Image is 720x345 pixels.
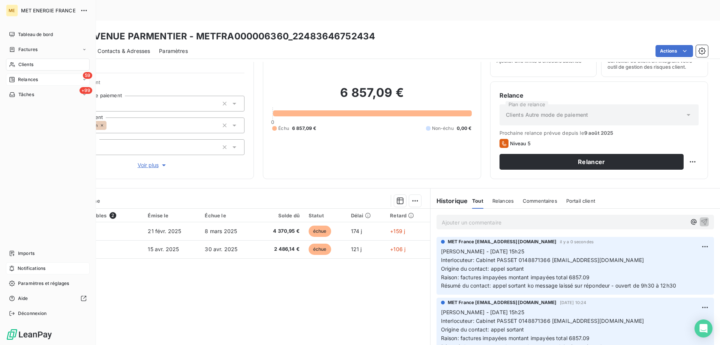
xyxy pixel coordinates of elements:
span: Non-échu [432,125,454,132]
span: 59 [83,72,92,79]
span: Tout [472,198,483,204]
div: Solde dû [261,212,300,218]
span: 2 486,14 € [261,246,300,253]
a: Aide [6,292,90,304]
span: Voir plus [138,161,168,169]
span: Clients Autre mode de paiement [506,111,588,119]
span: [PERSON_NAME] - [DATE] 15h25 [441,248,524,255]
span: 9 août 2025 [584,130,613,136]
span: 30 avr. 2025 [205,246,237,252]
span: Relances [18,76,38,83]
span: Origine du contact: appel sortant [441,326,524,333]
div: Émise le [148,212,196,218]
button: Actions [655,45,693,57]
h2: 6 857,09 € [272,85,471,108]
span: 21 févr. 2025 [148,228,181,234]
span: Propriétés Client [60,79,244,90]
span: Surveiller ce client en intégrant votre outil de gestion des risques client. [607,58,702,70]
span: Contacts & Adresses [97,47,150,55]
div: Échue le [205,212,252,218]
span: Interlocuteur: Cabinet PASSET 0148871366 [EMAIL_ADDRESS][DOMAIN_NAME] [441,318,644,324]
span: Notifications [18,265,45,272]
a: Factures [6,44,90,56]
img: Logo LeanPay [6,328,52,340]
span: Origine du contact: appel sortant [441,265,524,272]
span: échue [309,244,331,255]
a: +99Tâches [6,89,90,101]
div: Délai [351,212,381,218]
div: Open Intercom Messenger [694,319,712,337]
span: MET France [EMAIL_ADDRESS][DOMAIN_NAME] [448,299,557,306]
span: Tableau de bord [18,31,53,38]
span: Raison: factures impayées montant impayées total 6857.09 [441,274,589,280]
span: Déconnexion [18,310,47,317]
a: Clients [6,59,90,71]
span: Interlocuteur: Cabinet PASSET 0148871366 [EMAIL_ADDRESS][DOMAIN_NAME] [441,257,644,263]
span: Paramètres [159,47,188,55]
span: Portail client [566,198,595,204]
a: 59Relances [6,74,90,86]
a: Paramètres et réglages [6,277,90,289]
a: Imports [6,247,90,259]
span: Clients [18,61,33,68]
div: Statut [309,212,342,218]
span: Factures [18,46,37,53]
span: 0,00 € [457,125,472,132]
h3: SDC AVENUE PARMENTIER - METFRA000006360_22483646752434 [66,30,375,43]
span: Commentaires [523,198,557,204]
span: Imports [18,250,34,257]
span: MET France [EMAIL_ADDRESS][DOMAIN_NAME] [448,238,557,245]
span: 0 [271,119,274,125]
button: Relancer [499,154,684,170]
span: [PERSON_NAME] - [DATE] 15h25 [441,309,524,315]
span: 174 j [351,228,362,234]
h6: Historique [430,196,468,205]
h6: Relance [499,91,699,100]
span: Tâches [18,91,34,98]
span: +99 [79,87,92,94]
span: 2 [109,212,116,219]
input: Ajouter une valeur [106,122,112,129]
span: il y a 0 secondes [560,240,594,244]
a: Tableau de bord [6,29,90,41]
span: Niveau 5 [510,140,531,146]
span: Raison: factures impayées montant impayées total 6857.09 [441,335,589,341]
span: +159 j [390,228,405,234]
span: Résumé du contact: appel sortant ko message laissé sur répondeur - ouvert de 9h30 à 12h30 [441,282,676,289]
span: Échu [278,125,289,132]
button: Voir plus [60,161,244,169]
span: 4 370,95 € [261,227,300,235]
span: Prochaine relance prévue depuis le [499,130,699,136]
div: Pièces comptables [60,212,139,219]
span: échue [309,226,331,237]
div: Retard [390,212,425,218]
span: Aide [18,295,28,302]
span: 121 j [351,246,362,252]
span: +106 j [390,246,405,252]
span: 8 mars 2025 [205,228,237,234]
span: 15 avr. 2025 [148,246,179,252]
span: [DATE] 10:24 [560,300,586,305]
span: Paramètres et réglages [18,280,69,287]
span: Relances [492,198,514,204]
span: 6 857,09 € [292,125,316,132]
